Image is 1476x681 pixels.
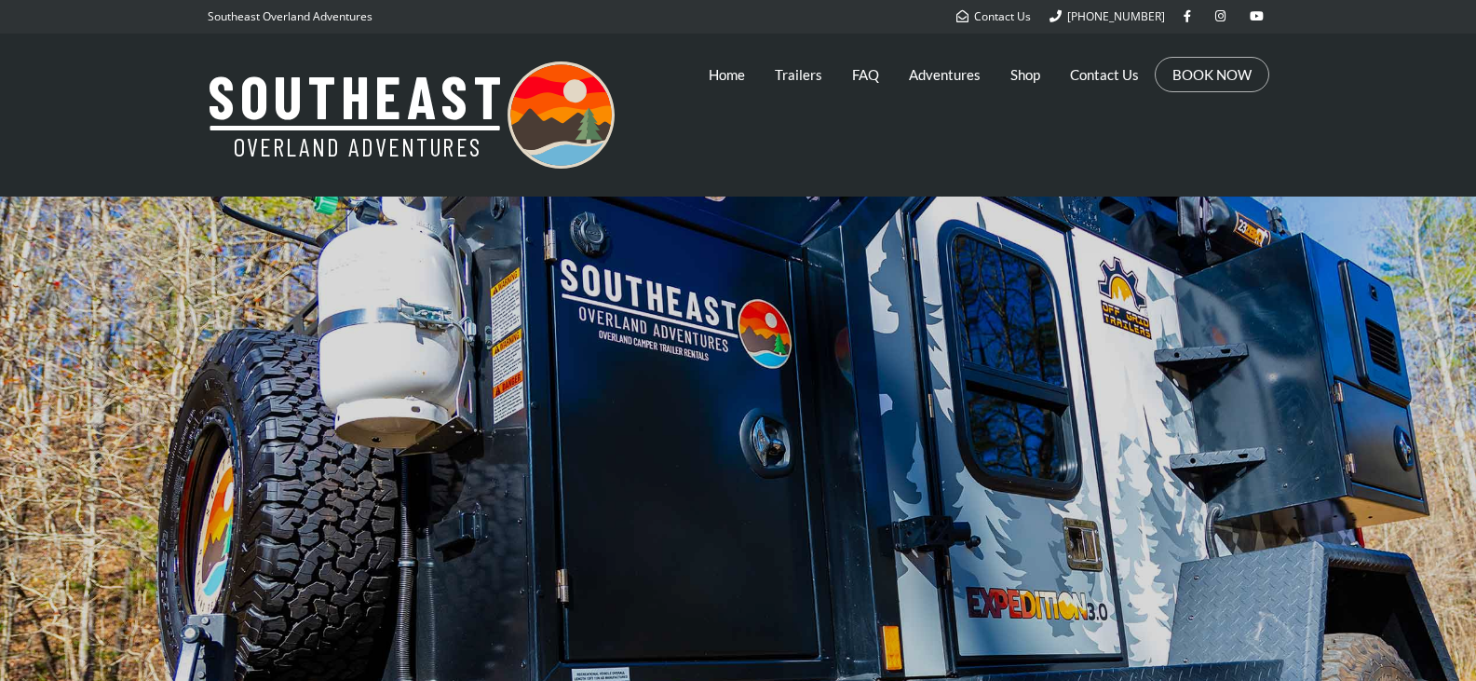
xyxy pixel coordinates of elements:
[775,51,822,98] a: Trailers
[974,8,1031,24] span: Contact Us
[909,51,981,98] a: Adventures
[208,5,372,29] p: Southeast Overland Adventures
[1049,8,1165,24] a: [PHONE_NUMBER]
[1070,51,1139,98] a: Contact Us
[208,61,615,169] img: Southeast Overland Adventures
[1010,51,1040,98] a: Shop
[1067,8,1165,24] span: [PHONE_NUMBER]
[956,8,1031,24] a: Contact Us
[709,51,745,98] a: Home
[1172,65,1252,84] a: BOOK NOW
[852,51,879,98] a: FAQ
